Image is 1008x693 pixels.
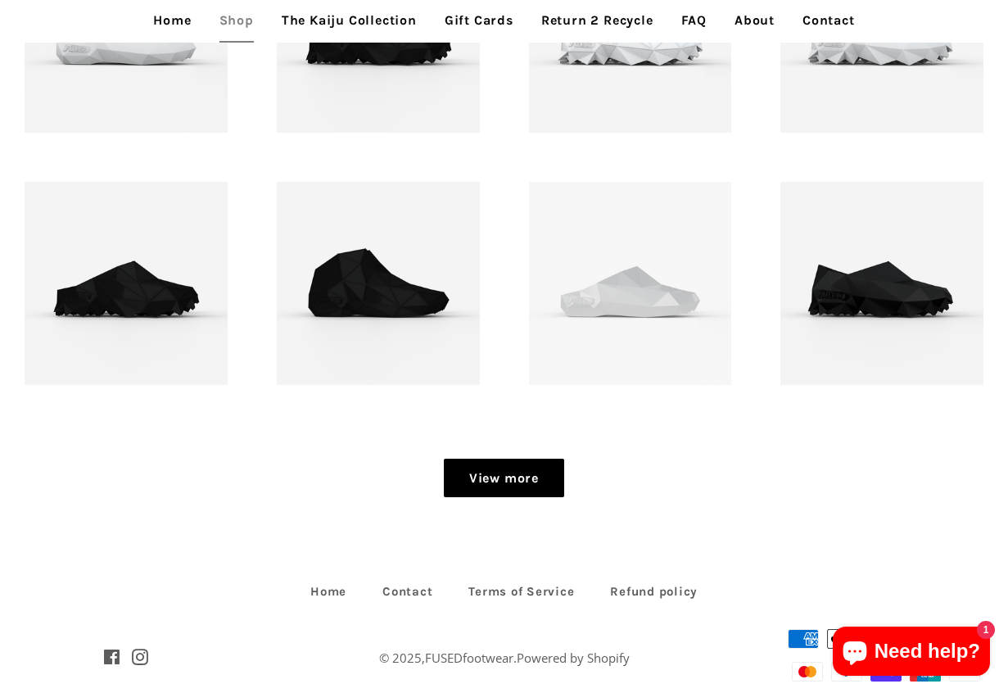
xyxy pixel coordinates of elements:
a: [3D printed Shoes] - lightweight custom 3dprinted shoes sneakers sandals fused footwear [529,182,732,385]
a: [3D printed Shoes] - lightweight custom 3dprinted shoes sneakers sandals fused footwear [277,182,480,385]
inbox-online-store-chat: Shopify online store chat [828,627,995,680]
a: [3D printed Shoes] - lightweight custom 3dprinted shoes sneakers sandals fused footwear [25,182,228,385]
a: Home [294,579,363,605]
a: FUSEDfootwear [425,650,513,666]
a: Refund policy [594,579,714,605]
a: [3D printed Shoes] - lightweight custom 3dprinted shoes sneakers sandals fused footwear [780,182,983,385]
a: Terms of Service [452,579,590,605]
a: View more [444,459,564,498]
a: Contact [366,579,449,605]
a: Powered by Shopify [517,650,630,666]
span: © 2025, . [379,650,630,666]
